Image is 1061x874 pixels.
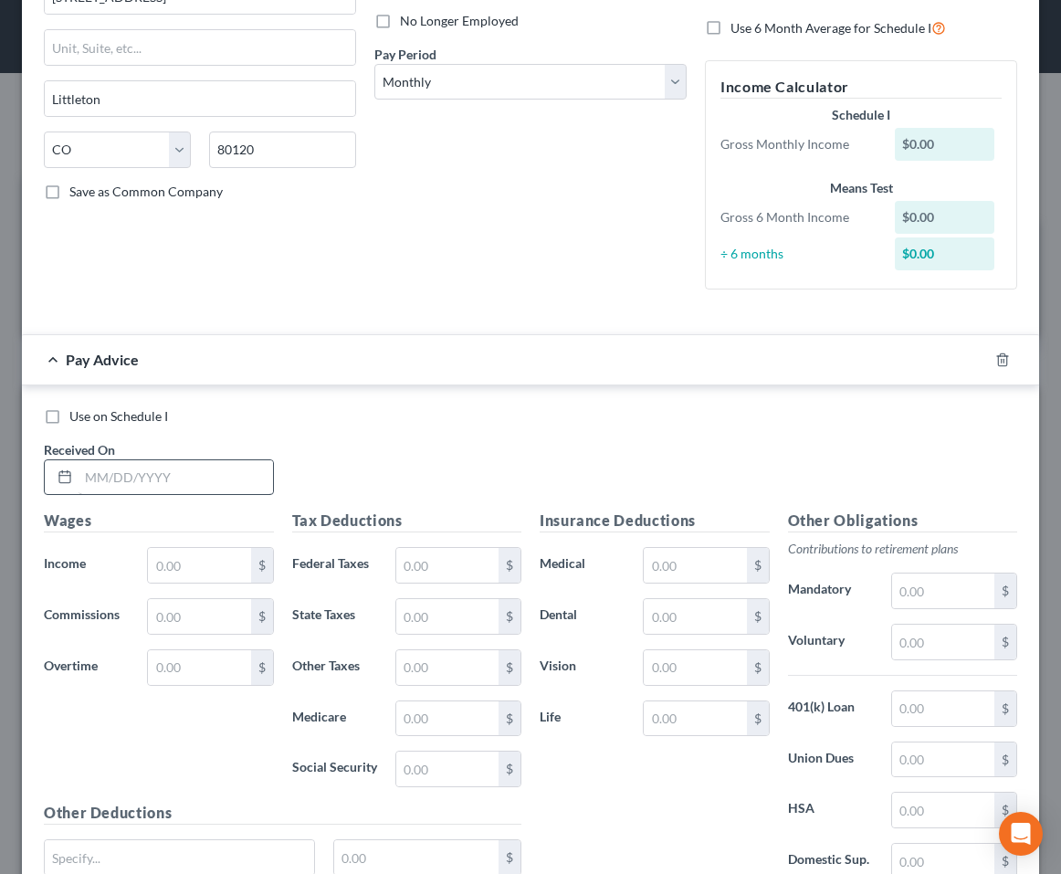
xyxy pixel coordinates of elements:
[79,460,273,495] input: MM/DD/YYYY
[892,625,994,659] input: 0.00
[530,700,634,737] label: Life
[148,599,250,634] input: 0.00
[283,649,386,686] label: Other Taxes
[44,510,274,532] h5: Wages
[895,237,994,270] div: $0.00
[788,510,1018,532] h5: Other Obligations
[396,548,499,583] input: 0.00
[35,649,138,686] label: Overtime
[895,128,994,161] div: $0.00
[895,201,994,234] div: $0.00
[283,547,386,584] label: Federal Taxes
[499,650,520,685] div: $
[779,690,882,727] label: 401(k) Loan
[251,650,273,685] div: $
[44,802,521,825] h5: Other Deductions
[283,700,386,737] label: Medicare
[251,599,273,634] div: $
[292,510,522,532] h5: Tax Deductions
[644,599,746,634] input: 0.00
[35,598,138,635] label: Commissions
[540,510,770,532] h5: Insurance Deductions
[747,701,769,736] div: $
[747,599,769,634] div: $
[148,650,250,685] input: 0.00
[44,442,115,458] span: Received On
[779,792,882,828] label: HSA
[69,408,168,424] span: Use on Schedule I
[711,245,886,263] div: ÷ 6 months
[994,793,1016,827] div: $
[711,208,886,226] div: Gross 6 Month Income
[644,548,746,583] input: 0.00
[396,650,499,685] input: 0.00
[396,701,499,736] input: 0.00
[747,650,769,685] div: $
[209,132,356,168] input: Enter zip...
[720,179,1002,197] div: Means Test
[530,547,634,584] label: Medical
[994,691,1016,726] div: $
[45,81,355,116] input: Enter city...
[720,106,1002,124] div: Schedule I
[396,752,499,786] input: 0.00
[994,742,1016,777] div: $
[530,598,634,635] label: Dental
[400,13,519,28] span: No Longer Employed
[283,598,386,635] label: State Taxes
[711,135,886,153] div: Gross Monthly Income
[730,20,931,36] span: Use 6 Month Average for Schedule I
[644,701,746,736] input: 0.00
[148,548,250,583] input: 0.00
[788,540,1018,558] p: Contributions to retirement plans
[994,574,1016,608] div: $
[283,751,386,787] label: Social Security
[396,599,499,634] input: 0.00
[720,76,1002,99] h5: Income Calculator
[892,742,994,777] input: 0.00
[45,30,355,65] input: Unit, Suite, etc...
[499,599,520,634] div: $
[499,752,520,786] div: $
[892,691,994,726] input: 0.00
[644,650,746,685] input: 0.00
[69,184,223,199] span: Save as Common Company
[374,47,436,62] span: Pay Period
[66,351,139,368] span: Pay Advice
[530,649,634,686] label: Vision
[779,742,882,778] label: Union Dues
[994,625,1016,659] div: $
[499,548,520,583] div: $
[499,701,520,736] div: $
[779,624,882,660] label: Voluntary
[892,574,994,608] input: 0.00
[892,793,994,827] input: 0.00
[747,548,769,583] div: $
[44,555,86,571] span: Income
[999,812,1043,856] div: Open Intercom Messenger
[251,548,273,583] div: $
[779,573,882,609] label: Mandatory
